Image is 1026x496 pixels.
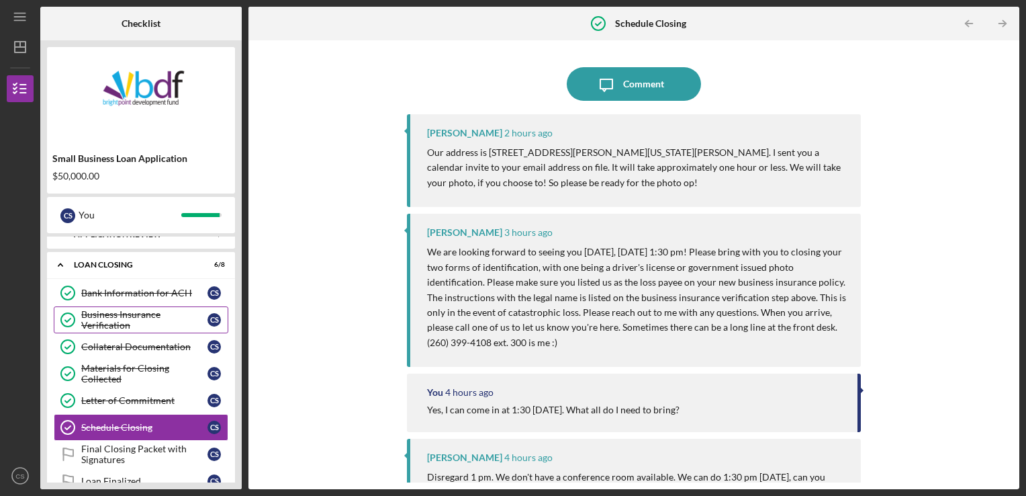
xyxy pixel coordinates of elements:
[54,306,228,333] a: Business Insurance VerificationCS
[201,261,225,269] div: 6 / 8
[207,448,221,461] div: C S
[54,360,228,387] a: Materials for Closing CollectedCS
[207,313,221,327] div: C S
[54,441,228,468] a: Final Closing Packet with SignaturesCS
[427,227,502,238] div: [PERSON_NAME]
[81,341,207,352] div: Collateral Documentation
[54,387,228,414] a: Letter of CommitmentCS
[54,468,228,495] a: Loan FinalizedCS
[427,452,502,463] div: [PERSON_NAME]
[54,333,228,360] a: Collateral DocumentationCS
[81,395,207,406] div: Letter of Commitment
[15,472,24,480] text: CS
[427,387,443,398] div: You
[504,227,553,238] time: 2025-10-15 15:11
[54,280,228,306] a: Bank Information for ACHCS
[207,394,221,407] div: C S
[79,204,181,226] div: You
[207,421,221,434] div: C S
[445,387,494,398] time: 2025-10-15 14:00
[81,363,207,384] div: Materials for Closing Collected
[207,286,221,300] div: C S
[52,153,230,164] div: Small Business Loan Application
[47,54,235,134] img: Product logo
[504,452,553,463] time: 2025-10-15 13:55
[623,67,664,101] div: Comment
[52,171,230,181] div: $50,000.00
[54,414,228,441] a: Schedule ClosingCS
[60,208,75,223] div: C S
[427,145,848,190] p: Our address is [STREET_ADDRESS][PERSON_NAME][US_STATE][PERSON_NAME]. I sent you a calendar invite...
[81,444,207,465] div: Final Closing Packet with Signatures
[207,474,221,488] div: C S
[427,405,680,415] div: Yes, I can come in at 1:30 [DATE]. What all do I need to bring?
[207,367,221,380] div: C S
[615,18,686,29] b: Schedule Closing
[567,67,701,101] button: Comment
[122,18,160,29] b: Checklist
[81,422,207,433] div: Schedule Closing
[504,128,553,138] time: 2025-10-15 15:15
[207,340,221,354] div: C S
[74,261,191,269] div: Loan Closing
[7,462,34,489] button: CS
[81,288,207,298] div: Bank Information for ACH
[81,309,207,331] div: Business Insurance Verification
[427,128,502,138] div: [PERSON_NAME]
[427,245,848,350] p: We are looking forward to seeing you [DATE], [DATE] 1:30 pm! Please bring with you to closing you...
[81,476,207,487] div: Loan Finalized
